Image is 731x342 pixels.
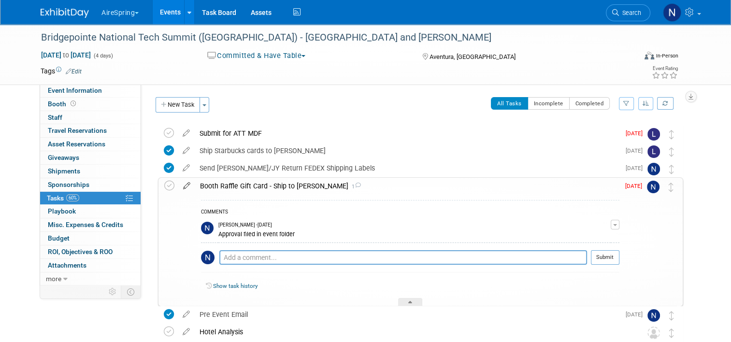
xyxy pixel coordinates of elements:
img: ExhibitDay [41,8,89,18]
img: Format-Inperson.png [645,52,654,59]
span: Event Information [48,86,102,94]
a: Tasks60% [40,192,141,205]
span: Asset Reservations [48,140,105,148]
div: Send [PERSON_NAME]/JY Return FEDEX Shipping Labels [195,160,620,176]
a: edit [178,129,195,138]
td: Toggle Event Tabs [121,285,141,298]
span: more [46,275,61,283]
div: In-Person [656,52,678,59]
span: ROI, Objectives & ROO [48,248,113,256]
td: Tags [41,66,82,76]
a: Edit [66,68,82,75]
a: Budget [40,232,141,245]
img: Lisa Chow [647,145,660,158]
span: Booth not reserved yet [69,100,78,107]
a: Event Information [40,84,141,97]
div: COMMENTS [201,208,619,218]
button: Incomplete [528,97,570,110]
i: Move task [669,130,674,139]
a: edit [178,164,195,172]
span: Attachments [48,261,86,269]
span: Tasks [47,194,79,202]
span: Booth [48,100,78,108]
span: Search [619,9,641,16]
button: New Task [156,97,200,113]
img: Lisa Chow [647,128,660,141]
button: Completed [569,97,610,110]
span: Giveaways [48,154,79,161]
span: [DATE] [626,311,647,318]
span: Shipments [48,167,80,175]
span: Travel Reservations [48,127,107,134]
i: Move task [669,183,674,192]
a: Misc. Expenses & Credits [40,218,141,231]
span: [DATE] [626,165,647,171]
div: Event Format [584,50,678,65]
div: Pre Event Email [195,306,620,323]
span: to [61,51,71,59]
span: [DATE] [626,130,647,137]
a: edit [178,328,195,336]
img: Natalie Pyron [201,251,215,264]
a: Booth [40,98,141,111]
img: Natalie Pyron [647,309,660,322]
a: more [40,272,141,285]
a: Show task history [213,283,258,289]
span: Staff [48,114,62,121]
span: [DATE] [DATE] [41,51,91,59]
span: 60% [66,194,79,201]
div: Hotel Analysis [195,324,628,340]
a: Attachments [40,259,141,272]
button: Committed & Have Table [204,51,310,61]
a: Sponsorships [40,178,141,191]
a: ROI, Objectives & ROO [40,245,141,258]
div: Submit for ATT MDF [195,125,620,142]
i: Move task [669,328,674,338]
div: Booth Raffle Gift Card - Ship to [PERSON_NAME] [195,178,619,194]
button: All Tasks [491,97,528,110]
span: [PERSON_NAME] - [DATE] [218,222,272,228]
a: Giveaways [40,151,141,164]
a: edit [178,182,195,190]
span: Misc. Expenses & Credits [48,221,123,228]
a: Asset Reservations [40,138,141,151]
a: Shipments [40,165,141,178]
span: Budget [48,234,70,242]
span: 1 [348,184,361,190]
a: edit [178,146,195,155]
div: Approval filed in event folder [218,229,611,238]
i: Move task [669,147,674,157]
i: Move task [669,165,674,174]
img: Natalie Pyron [201,222,214,234]
span: [DATE] [625,183,647,189]
a: Search [606,4,650,21]
a: Staff [40,111,141,124]
a: Playbook [40,205,141,218]
img: Natalie Pyron [647,163,660,175]
img: Natalie Pyron [647,181,659,193]
span: (4 days) [93,53,113,59]
i: Move task [669,311,674,320]
div: Ship Starbucks cards to [PERSON_NAME] [195,142,620,159]
div: Event Rating [652,66,678,71]
button: Submit [591,250,619,265]
span: Sponsorships [48,181,89,188]
a: Travel Reservations [40,124,141,137]
span: [DATE] [626,147,647,154]
span: Playbook [48,207,76,215]
img: Natalie Pyron [663,3,681,22]
a: Refresh [657,97,674,110]
a: edit [178,310,195,319]
img: Unassigned [647,327,660,339]
span: Aventura, [GEOGRAPHIC_DATA] [430,53,516,60]
div: Bridgepointe National Tech Summit ([GEOGRAPHIC_DATA]) - [GEOGRAPHIC_DATA] and [PERSON_NAME] [38,29,624,46]
td: Personalize Event Tab Strip [104,285,121,298]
